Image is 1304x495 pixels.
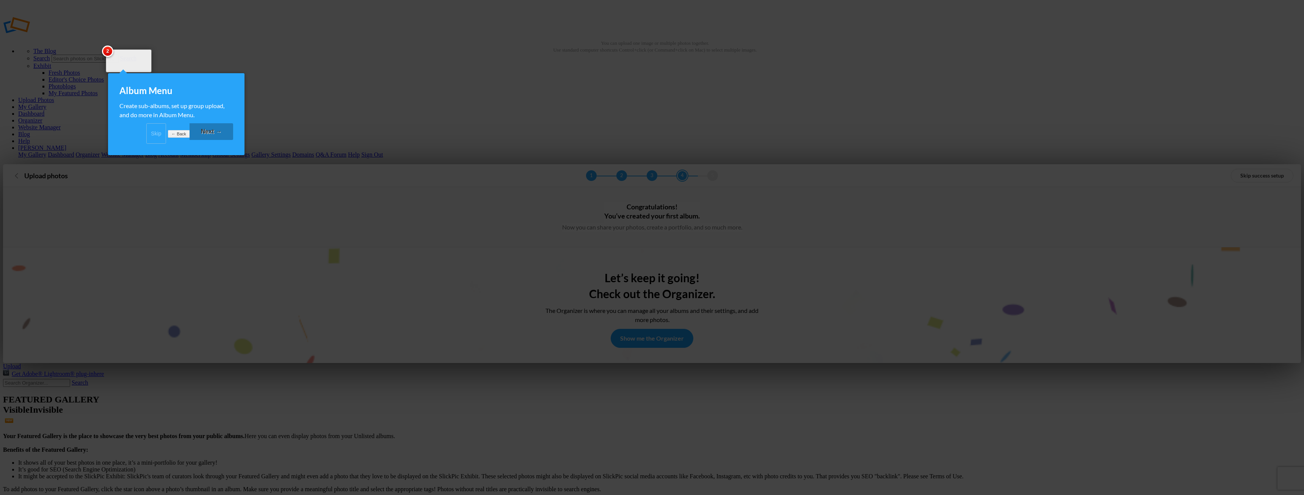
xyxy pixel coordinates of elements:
div: Create sub-albums, set up group upload, and do more in Album Menu. [119,101,233,119]
div: Album Menu [119,85,233,97]
a: ← Back [168,130,190,138]
a: Skip [146,123,166,144]
a: Next → [190,123,233,140]
span: 2 [102,46,113,57]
